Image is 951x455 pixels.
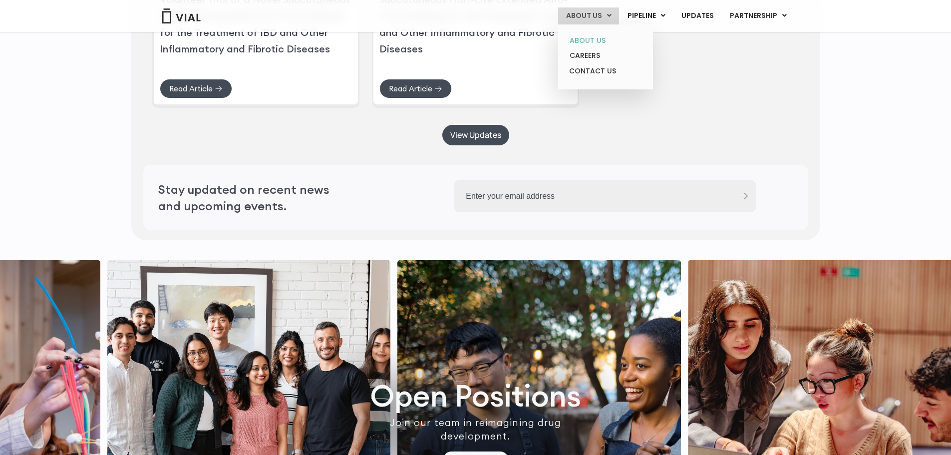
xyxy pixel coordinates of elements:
span: View Updates [450,131,501,139]
a: Read Article [160,79,232,98]
a: CONTACT US [562,63,649,79]
span: Read Article [169,85,213,92]
a: View Updates [442,125,509,145]
a: CAREERS [562,48,649,63]
input: Submit [740,193,748,199]
a: ABOUT USMenu Toggle [558,7,619,24]
a: ABOUT US [562,33,649,48]
input: Enter your email address [454,180,731,212]
a: Read Article [379,79,452,98]
a: UPDATES [673,7,721,24]
h2: Stay updated on recent news and upcoming events. [158,181,353,214]
span: Read Article [389,85,432,92]
img: Vial Logo [161,8,201,23]
a: PARTNERSHIPMenu Toggle [722,7,795,24]
a: PIPELINEMenu Toggle [620,7,673,24]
